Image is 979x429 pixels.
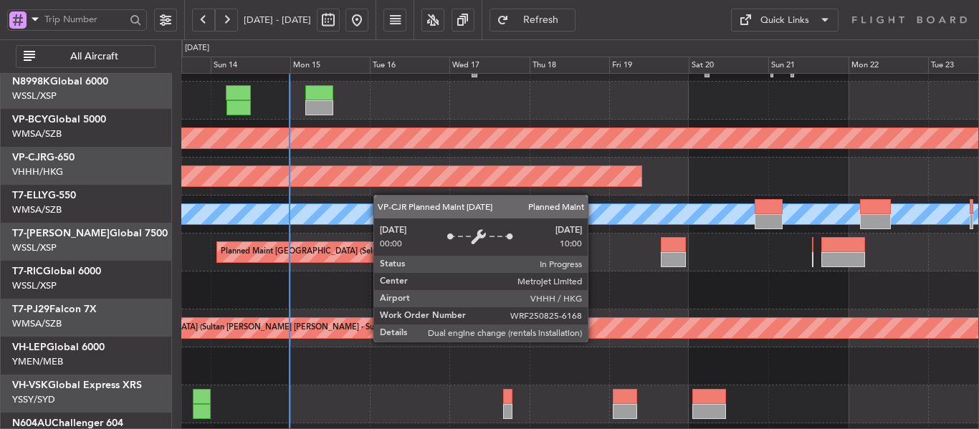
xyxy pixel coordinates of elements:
span: [DATE] - [DATE] [244,14,311,26]
a: VP-BCYGlobal 5000 [12,115,106,125]
a: N604AUChallenger 604 [12,418,123,428]
div: Planned Maint [GEOGRAPHIC_DATA] (Seletar) [221,241,389,263]
a: WSSL/XSP [12,241,57,254]
a: WSSL/XSP [12,90,57,102]
span: N604AU [12,418,52,428]
button: All Aircraft [16,45,156,68]
a: WMSA/SZB [12,317,62,330]
span: VP-CJR [12,153,47,163]
div: Tue 16 [370,57,449,74]
button: Quick Links [731,9,839,32]
a: WMSA/SZB [12,127,62,140]
a: T7-RICGlobal 6000 [12,266,101,276]
a: T7-PJ29Falcon 7X [12,304,97,314]
a: N8998KGlobal 6000 [12,77,108,87]
a: VH-VSKGlobal Express XRS [12,380,142,390]
div: Fri 19 [609,57,689,74]
a: YSSY/SYD [12,393,55,406]
div: Sun 21 [768,57,848,74]
a: VP-CJRG-650 [12,153,75,163]
span: T7-[PERSON_NAME] [12,228,110,238]
a: T7-[PERSON_NAME]Global 7500 [12,228,168,238]
div: Planned Maint [GEOGRAPHIC_DATA] (Sultan [PERSON_NAME] [PERSON_NAME] - Subang) [61,317,395,339]
div: Sat 20 [689,57,768,74]
span: N8998K [12,77,50,87]
a: T7-ELLYG-550 [12,191,76,201]
a: VH-LEPGlobal 6000 [12,342,105,352]
div: Quick Links [760,14,809,28]
span: All Aircraft [38,52,151,62]
div: Wed 17 [449,57,529,74]
div: [DATE] [185,42,209,54]
span: VP-BCY [12,115,48,125]
button: Refresh [489,9,576,32]
div: Mon 22 [849,57,928,74]
div: Mon 15 [290,57,370,74]
span: T7-PJ29 [12,304,49,314]
a: WMSA/SZB [12,203,62,216]
span: VH-LEP [12,342,47,352]
span: T7-ELLY [12,191,48,201]
span: T7-RIC [12,266,43,276]
a: VHHH/HKG [12,165,63,178]
div: Sun 14 [211,57,290,74]
span: Refresh [512,15,570,25]
span: VH-VSK [12,380,48,390]
a: YMEN/MEB [12,355,63,368]
div: Thu 18 [530,57,609,74]
a: WSSL/XSP [12,279,57,292]
input: Trip Number [44,9,125,30]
